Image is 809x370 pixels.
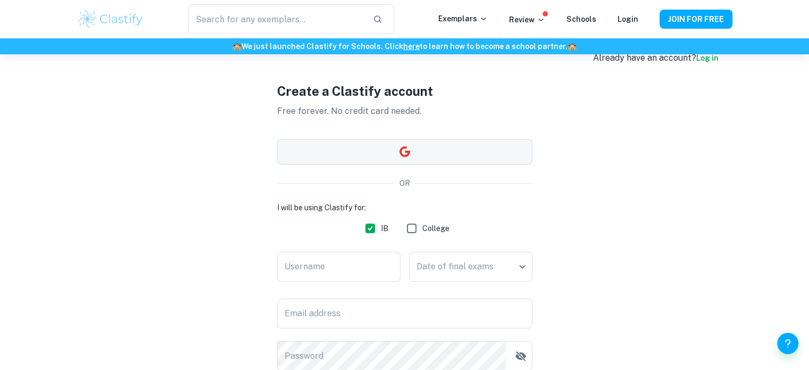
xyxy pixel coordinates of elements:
button: Help and Feedback [777,333,798,354]
span: College [422,223,449,234]
p: Exemplars [438,13,488,24]
input: Search for any exemplars... [188,4,364,34]
h6: I will be using Clastify for: [277,202,532,213]
a: Log in [696,54,719,62]
img: Clastify logo [77,9,145,30]
span: 🏫 [568,42,577,51]
div: Already have an account? [593,52,719,64]
button: JOIN FOR FREE [660,10,732,29]
h1: Create a Clastify account [277,81,532,101]
span: 🏫 [232,42,241,51]
h6: We just launched Clastify for Schools. Click to learn how to become a school partner. [2,40,807,52]
a: Login [618,15,638,23]
p: OR [399,177,410,189]
p: Free forever. No credit card needed. [277,105,532,118]
span: IB [381,223,388,234]
a: Schools [566,15,596,23]
a: here [403,42,420,51]
p: Review [509,14,545,26]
